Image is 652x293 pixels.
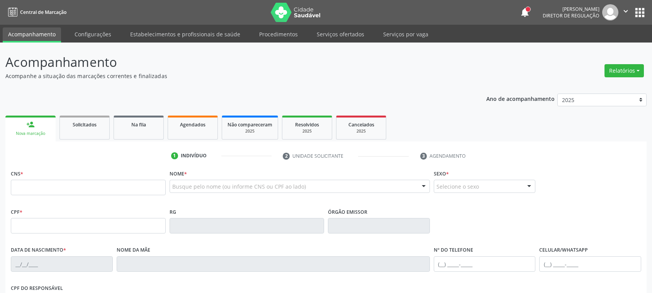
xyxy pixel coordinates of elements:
[11,256,113,272] input: __/__/____
[117,244,150,256] label: Nome da mãe
[604,64,644,77] button: Relatórios
[3,27,61,43] a: Acompanhamento
[486,94,555,103] p: Ano de acompanhamento
[5,53,454,72] p: Acompanhamento
[5,72,454,80] p: Acompanhe a situação das marcações correntes e finalizadas
[378,27,434,41] a: Serviços por vaga
[11,206,22,218] label: CPF
[434,256,536,272] input: (__) _____-_____
[228,128,272,134] div: 2025
[20,9,66,15] span: Central de Marcação
[621,7,630,15] i: 
[11,131,50,136] div: Nova marcação
[633,6,647,19] button: apps
[342,128,380,134] div: 2025
[69,27,117,41] a: Configurações
[311,27,370,41] a: Serviços ofertados
[436,182,479,191] span: Selecione o sexo
[543,6,599,12] div: [PERSON_NAME]
[125,27,246,41] a: Estabelecimentos e profissionais de saúde
[602,4,618,20] img: img
[131,121,146,128] span: Na fila
[172,182,306,191] span: Busque pelo nome (ou informe CNS ou CPF ao lado)
[520,7,530,18] button: notifications
[295,121,319,128] span: Resolvidos
[254,27,303,41] a: Procedimentos
[539,256,641,272] input: (__) _____-_____
[26,120,35,129] div: person_add
[328,206,367,218] label: Órgão emissor
[181,152,207,159] div: Indivíduo
[539,244,588,256] label: Celular/WhatsApp
[171,152,178,159] div: 1
[434,244,473,256] label: Nº do Telefone
[170,168,187,180] label: Nome
[170,206,176,218] label: RG
[618,4,633,20] button: 
[228,121,272,128] span: Não compareceram
[11,244,66,256] label: Data de nascimento
[73,121,97,128] span: Solicitados
[180,121,205,128] span: Agendados
[11,168,23,180] label: CNS
[348,121,374,128] span: Cancelados
[288,128,326,134] div: 2025
[5,6,66,19] a: Central de Marcação
[543,12,599,19] span: Diretor de regulação
[434,168,449,180] label: Sexo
